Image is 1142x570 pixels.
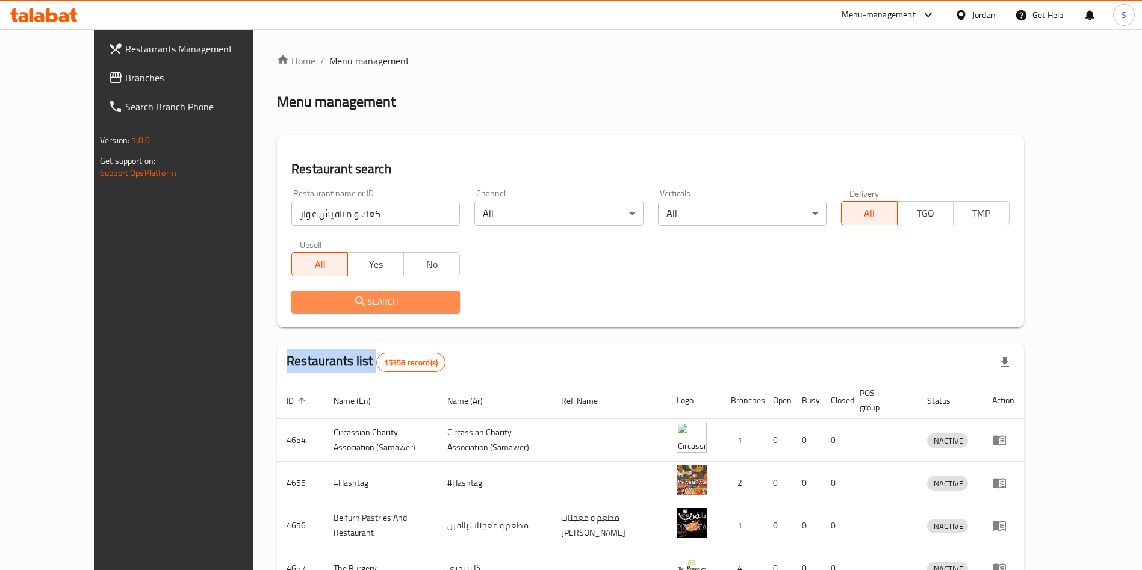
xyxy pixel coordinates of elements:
[438,419,551,462] td: ​Circassian ​Charity ​Association​ (Samawer)
[667,382,721,419] th: Logo
[100,153,155,169] span: Get support on:
[927,519,968,533] span: INACTIVE
[677,465,707,495] img: #Hashtag
[438,504,551,547] td: مطعم و معجنات بالفرن
[297,256,343,273] span: All
[677,508,707,538] img: Belfurn Pastries And Restaurant
[277,54,315,68] a: Home
[347,252,404,276] button: Yes
[409,256,455,273] span: No
[849,189,880,197] label: Delivery
[447,394,498,408] span: Name (Ar)
[992,433,1014,447] div: Menu
[291,160,1010,178] h2: Restaurant search
[1122,8,1126,22] span: S
[551,504,667,547] td: مطعم و معجنات [PERSON_NAME]
[99,63,285,92] a: Branches
[277,54,1024,68] nav: breadcrumb
[841,201,898,225] button: All
[763,382,792,419] th: Open
[291,291,460,313] button: Search
[376,353,445,372] div: Total records count
[927,434,968,448] span: INACTIVE
[287,394,309,408] span: ID
[300,240,322,249] label: Upsell
[277,92,396,111] h2: Menu management
[100,132,129,148] span: Version:
[403,252,460,276] button: No
[763,462,792,504] td: 0
[277,419,324,462] td: 4654
[721,462,763,504] td: 2
[972,8,996,22] div: Jordan
[131,132,150,148] span: 1.0.0
[329,54,409,68] span: Menu management
[125,99,275,114] span: Search Branch Phone
[846,205,893,222] span: All
[821,504,850,547] td: 0
[958,205,1005,222] span: TMP
[677,423,707,453] img: ​Circassian ​Charity ​Association​ (Samawer)
[860,386,903,415] span: POS group
[792,382,821,419] th: Busy
[842,8,916,22] div: Menu-management
[927,519,968,533] div: INACTIVE
[897,201,954,225] button: TGO
[902,205,949,222] span: TGO
[792,419,821,462] td: 0
[982,382,1024,419] th: Action
[277,504,324,547] td: 4656
[99,92,285,121] a: Search Branch Phone
[792,462,821,504] td: 0
[474,202,643,226] div: All
[353,256,399,273] span: Yes
[320,54,324,68] li: /
[125,70,275,85] span: Branches
[291,252,348,276] button: All
[324,419,438,462] td: ​Circassian ​Charity ​Association​ (Samawer)
[125,42,275,56] span: Restaurants Management
[927,477,968,491] span: INACTIVE
[821,419,850,462] td: 0
[324,504,438,547] td: Belfurn Pastries And Restaurant
[763,504,792,547] td: 0
[291,202,460,226] input: Search for restaurant name or ID..
[438,462,551,504] td: #Hashtag
[927,476,968,491] div: INACTIVE
[100,165,176,181] a: Support.OpsPlatform
[301,294,450,309] span: Search
[992,518,1014,533] div: Menu
[99,34,285,63] a: Restaurants Management
[721,504,763,547] td: 1
[287,352,445,372] h2: Restaurants list
[721,419,763,462] td: 1
[377,357,445,368] span: 15358 record(s)
[324,462,438,504] td: #Hashtag
[990,348,1019,377] div: Export file
[334,394,386,408] span: Name (En)
[277,462,324,504] td: 4655
[992,476,1014,490] div: Menu
[721,382,763,419] th: Branches
[658,202,827,226] div: All
[821,382,850,419] th: Closed
[561,394,613,408] span: Ref. Name
[953,201,1010,225] button: TMP
[792,504,821,547] td: 0
[927,394,966,408] span: Status
[821,462,850,504] td: 0
[763,419,792,462] td: 0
